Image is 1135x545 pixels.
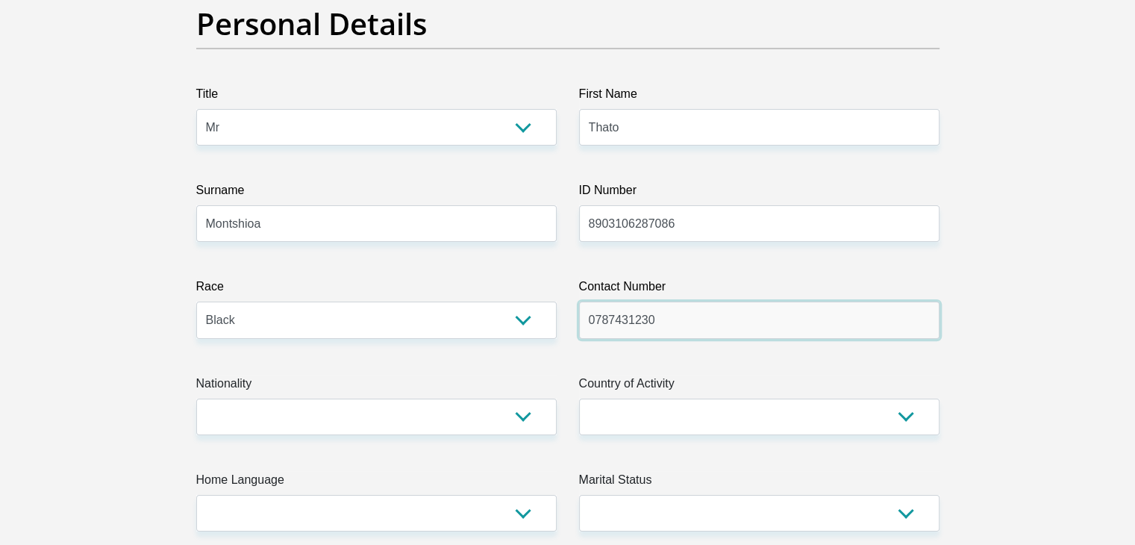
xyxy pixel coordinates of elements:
input: First Name [579,109,939,146]
label: Contact Number [579,278,939,302]
label: First Name [579,85,939,109]
label: Country of Activity [579,375,939,399]
label: ID Number [579,181,939,205]
label: Race [196,278,557,302]
input: Contact Number [579,302,939,338]
label: Marital Status [579,471,939,495]
label: Title [196,85,557,109]
label: Home Language [196,471,557,495]
input: Surname [196,205,557,242]
input: ID Number [579,205,939,242]
label: Surname [196,181,557,205]
label: Nationality [196,375,557,399]
h2: Personal Details [196,6,939,42]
